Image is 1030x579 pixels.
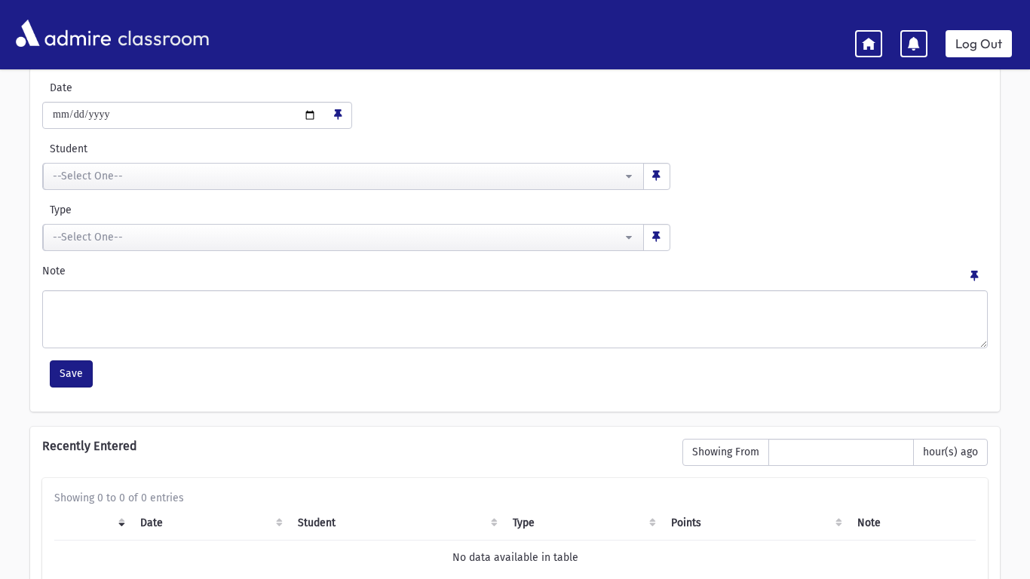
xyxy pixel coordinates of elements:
[289,506,504,541] th: Student: activate to sort column ascending
[43,224,644,251] button: --Select One--
[848,506,976,541] th: Note
[662,506,848,541] th: Points: activate to sort column ascending
[504,506,662,541] th: Type: activate to sort column ascending
[42,80,146,96] label: Date
[946,30,1012,57] a: Log Out
[115,14,210,54] span: classroom
[50,360,93,388] button: Save
[42,202,356,218] label: Type
[131,506,289,541] th: Date: activate to sort column ascending
[53,229,622,245] div: --Select One--
[53,168,622,184] div: --Select One--
[682,439,769,466] span: Showing From
[913,439,988,466] span: hour(s) ago
[42,141,461,157] label: Student
[42,439,667,453] h6: Recently Entered
[42,263,66,284] label: Note
[43,163,644,190] button: --Select One--
[54,490,976,506] div: Showing 0 to 0 of 0 entries
[12,16,115,51] img: AdmirePro
[54,540,976,574] td: No data available in table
